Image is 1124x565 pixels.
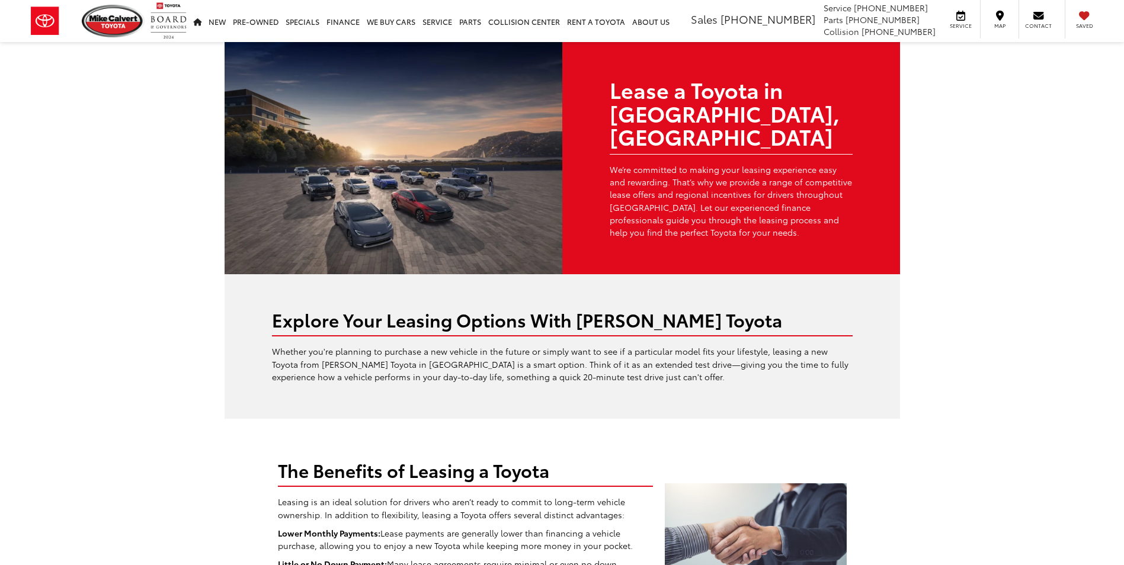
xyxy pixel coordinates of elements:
p: We’re committed to making your leasing experience easy and rewarding. That’s why we provide a ran... [610,163,853,239]
p: Leasing is an ideal solution for drivers who aren’t ready to commit to long-term vehicle ownershi... [278,496,653,521]
span: [PHONE_NUMBER] [862,25,936,37]
span: Map [987,22,1013,30]
p: Lease payments are generally lower than financing a vehicle purchase, allowing you to enjoy a new... [278,527,653,553]
p: Whether you're planning to purchase a new vehicle in the future or simply want to see if a partic... [272,345,853,383]
span: [PHONE_NUMBER] [720,11,815,27]
h2: The Benefits of Leasing a Toyota [278,460,653,480]
span: Collision [824,25,859,37]
h2: Explore Your Leasing Options With [PERSON_NAME] Toyota [272,310,853,329]
span: [PHONE_NUMBER] [854,2,928,14]
span: Contact [1025,22,1052,30]
strong: Lower Monthly Payments: [278,527,380,539]
span: Saved [1071,22,1097,30]
span: Service [947,22,974,30]
span: Parts [824,14,843,25]
span: [PHONE_NUMBER] [846,14,920,25]
h1: Lease a Toyota in [GEOGRAPHIC_DATA], [GEOGRAPHIC_DATA] [610,78,853,148]
img: Mike Calvert Toyota [82,5,145,37]
span: Sales [691,11,718,27]
span: Service [824,2,851,14]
